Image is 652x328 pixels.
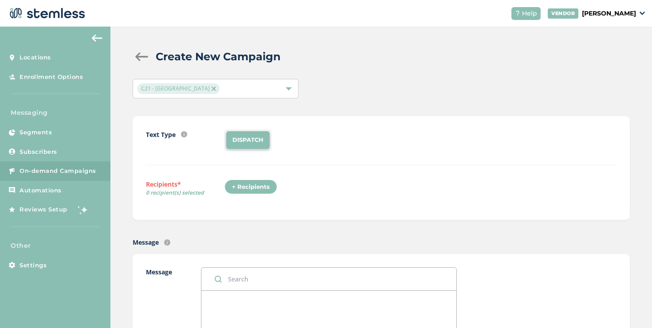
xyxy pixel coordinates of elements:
[582,9,636,18] p: [PERSON_NAME]
[146,189,224,197] span: 0 recipient(s) selected
[515,11,520,16] img: icon-help-white-03924b79.svg
[133,238,159,247] label: Message
[74,201,92,219] img: glitter-stars-b7820f95.gif
[20,167,96,176] span: On-demand Campaigns
[20,73,83,82] span: Enrollment Options
[20,148,57,156] span: Subscribers
[146,130,176,139] label: Text Type
[156,49,281,65] h2: Create New Campaign
[20,53,51,62] span: Locations
[226,131,270,149] li: DISPATCH
[146,180,224,200] label: Recipients*
[20,205,67,214] span: Reviews Setup
[548,8,578,19] div: VENDOR
[522,9,537,18] span: Help
[640,12,645,15] img: icon_down-arrow-small-66adaf34.svg
[201,268,456,290] input: Search
[181,131,187,137] img: icon-info-236977d2.svg
[164,239,170,246] img: icon-info-236977d2.svg
[224,180,277,195] div: + Recipients
[137,83,220,94] span: C21 - [GEOGRAPHIC_DATA]
[212,86,216,91] img: icon-close-accent-8a337256.svg
[20,261,47,270] span: Settings
[20,128,52,137] span: Segments
[608,285,652,328] iframe: Chat Widget
[92,35,102,42] img: icon-arrow-back-accent-c549486e.svg
[20,186,62,195] span: Automations
[7,4,85,22] img: logo-dark-0685b13c.svg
